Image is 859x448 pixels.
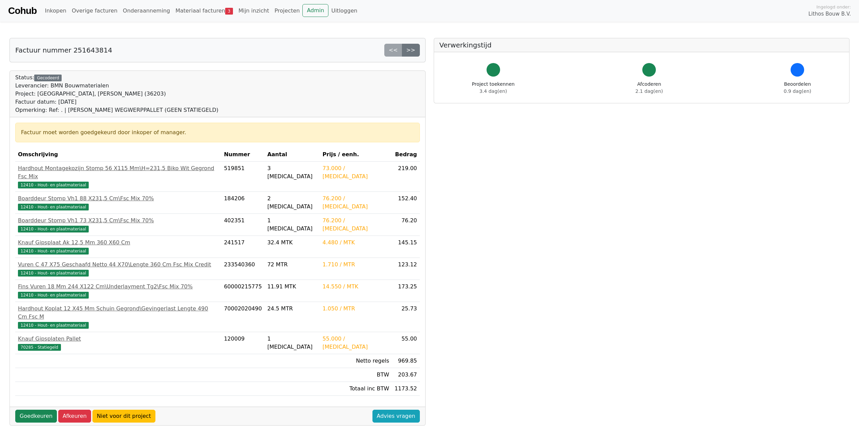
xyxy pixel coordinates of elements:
[18,182,89,188] span: 12410 - Hout- en plaatmateriaal
[320,382,392,396] td: Totaal inc BTW
[267,195,317,211] div: 2 [MEDICAL_DATA]
[439,41,844,49] h5: Verwerkingstijd
[392,148,420,162] th: Bedrag
[15,74,218,114] div: Status:
[18,270,89,277] span: 12410 - Hout- en plaatmateriaal
[636,81,663,95] div: Afcoderen
[267,335,317,351] div: 1 [MEDICAL_DATA]
[18,292,89,299] span: 12410 - Hout- en plaatmateriaal
[267,283,317,291] div: 11.91 MTK
[320,368,392,382] td: BTW
[58,410,91,423] a: Afkeuren
[323,195,389,211] div: 76.200 / [MEDICAL_DATA]
[221,148,264,162] th: Nummer
[18,195,218,203] div: Boarddeur Stomp Vh1 88 X231,5 Cm\Fsc Mix 70%
[15,90,218,98] div: Project: [GEOGRAPHIC_DATA], [PERSON_NAME] (36203)
[8,3,37,19] a: Cohub
[392,354,420,368] td: 969.85
[392,302,420,332] td: 25.73
[392,192,420,214] td: 152.40
[18,239,218,247] div: Knauf Gipsplaat Ak 12,5 Mm 360 X60 Cm
[221,236,264,258] td: 241517
[18,305,218,321] div: Hardhout Koplat 12 X45 Mm Schuin Gegrond\Gevingerlast Lengte 490 Cm Fsc M
[236,4,272,18] a: Mijn inzicht
[392,236,420,258] td: 145.15
[323,217,389,233] div: 76.200 / [MEDICAL_DATA]
[392,280,420,302] td: 173.25
[784,81,811,95] div: Beoordelen
[392,368,420,382] td: 203.67
[15,46,112,54] h5: Factuur nummer 251643814
[323,164,389,181] div: 73.000 / [MEDICAL_DATA]
[372,410,420,423] a: Advies vragen
[34,75,62,81] div: Gecodeerd
[392,162,420,192] td: 219.00
[267,261,317,269] div: 72 MTR
[42,4,69,18] a: Inkopen
[267,217,317,233] div: 1 [MEDICAL_DATA]
[323,239,389,247] div: 4.480 / MTK
[221,162,264,192] td: 519851
[392,258,420,280] td: 123.12
[264,148,320,162] th: Aantal
[18,283,218,299] a: Fins Vuren 18 Mm 244 X122 Cm\Underlayment Tg2\Fsc Mix 70%12410 - Hout- en plaatmateriaal
[323,305,389,313] div: 1.050 / MTR
[15,106,218,114] div: Opmerking: Ref: . | [PERSON_NAME] WEGWERPPALLET (GEEN STATIEGELD)
[18,335,218,343] div: Knauf Gipsplaten Pallet
[328,4,360,18] a: Uitloggen
[302,4,328,17] a: Admin
[18,226,89,232] span: 12410 - Hout- en plaatmateriaal
[18,164,218,181] div: Hardhout Montagekozijn Stomp 56 X115 Mm\H=231,5 Biko Wit Gegrond Fsc Mix
[92,410,155,423] a: Niet voor dit project
[402,44,420,57] a: >>
[18,305,218,329] a: Hardhout Koplat 12 X45 Mm Schuin Gegrond\Gevingerlast Lengte 490 Cm Fsc M12410 - Hout- en plaatma...
[221,280,264,302] td: 60000215775
[15,82,218,90] div: Leverancier: BMN Bouwmaterialen
[18,239,218,255] a: Knauf Gipsplaat Ak 12,5 Mm 360 X60 Cm12410 - Hout- en plaatmateriaal
[784,88,811,94] span: 0.9 dag(en)
[18,283,218,291] div: Fins Vuren 18 Mm 244 X122 Cm\Underlayment Tg2\Fsc Mix 70%
[323,261,389,269] div: 1.710 / MTR
[18,261,218,269] div: Vuren C 47 X75 Geschaafd Netto 44 X70\Lengte 360 Cm Fsc Mix Credit
[392,214,420,236] td: 76.20
[18,248,89,254] span: 12410 - Hout- en plaatmateriaal
[272,4,303,18] a: Projecten
[816,4,851,10] span: Ingelogd onder:
[21,128,414,137] div: Factuur moet worden goedgekeurd door inkoper of manager.
[120,4,173,18] a: Onderaanneming
[18,164,218,189] a: Hardhout Montagekozijn Stomp 56 X115 Mm\H=231,5 Biko Wit Gegrond Fsc Mix12410 - Hout- en plaatmat...
[267,164,317,181] div: 3 [MEDICAL_DATA]
[479,88,507,94] span: 3.4 dag(en)
[18,261,218,277] a: Vuren C 47 X75 Geschaafd Netto 44 X70\Lengte 360 Cm Fsc Mix Credit12410 - Hout- en plaatmateriaal
[320,148,392,162] th: Prijs / eenh.
[809,10,851,18] span: Lithos Bouw B.V.
[392,382,420,396] td: 1173.52
[392,332,420,354] td: 55.00
[18,204,89,210] span: 12410 - Hout- en plaatmateriaal
[221,302,264,332] td: 70002020490
[15,98,218,106] div: Factuur datum: [DATE]
[320,354,392,368] td: Netto regels
[18,322,89,329] span: 12410 - Hout- en plaatmateriaal
[15,148,221,162] th: Omschrijving
[323,283,389,291] div: 14.550 / MTK
[472,81,515,95] div: Project toekennen
[323,335,389,351] div: 55.000 / [MEDICAL_DATA]
[221,258,264,280] td: 233540360
[173,4,236,18] a: Materiaal facturen3
[18,344,61,351] span: 70285 - Statiegeld
[18,195,218,211] a: Boarddeur Stomp Vh1 88 X231,5 Cm\Fsc Mix 70%12410 - Hout- en plaatmateriaal
[18,217,218,225] div: Boarddeur Stomp Vh1 73 X231,5 Cm\Fsc Mix 70%
[18,335,218,351] a: Knauf Gipsplaten Pallet70285 - Statiegeld
[69,4,120,18] a: Overige facturen
[221,332,264,354] td: 120009
[18,217,218,233] a: Boarddeur Stomp Vh1 73 X231,5 Cm\Fsc Mix 70%12410 - Hout- en plaatmateriaal
[225,8,233,15] span: 3
[221,192,264,214] td: 184206
[15,410,57,423] a: Goedkeuren
[267,305,317,313] div: 24.5 MTR
[267,239,317,247] div: 32.4 MTK
[636,88,663,94] span: 2.1 dag(en)
[221,214,264,236] td: 402351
